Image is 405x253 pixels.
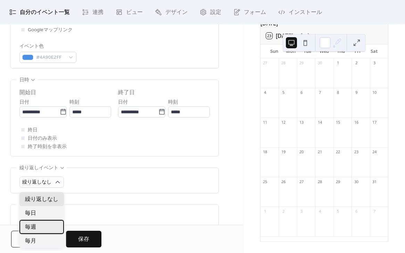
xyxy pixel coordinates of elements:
span: 終了時刻を非表示 [28,143,67,151]
div: 28 [317,179,322,184]
a: インストール [273,3,327,22]
span: ビュー [126,8,143,17]
span: 繰り返しなし [25,195,58,204]
div: 8 [336,90,341,95]
div: 1 [263,209,268,214]
div: 19 [281,149,286,155]
div: 3 [372,60,377,66]
span: インストール [289,8,322,17]
a: ビュー [110,3,148,22]
div: 11 [263,120,268,125]
span: 設定 [210,8,221,17]
div: 終了日 [118,89,135,97]
span: 終日 [28,126,38,134]
a: 設定 [195,3,226,22]
div: 30 [354,179,359,184]
div: Sun [266,44,283,58]
div: 29 [299,60,304,66]
div: 31 [372,179,377,184]
a: フォーム [228,3,271,22]
a: 連携 [77,3,109,22]
span: 繰り返しなし [22,178,51,187]
div: 4 [317,209,322,214]
a: 自分のイベント一覧 [4,3,75,22]
span: 連携 [92,8,104,17]
div: 27 [263,60,268,66]
div: 7 [317,90,322,95]
div: 14 [317,120,322,125]
div: 18 [263,149,268,155]
div: 22 [336,149,341,155]
span: 毎週 [25,223,36,231]
span: 毎月 [25,237,36,245]
div: 20 [299,149,304,155]
div: 23 [354,149,359,155]
div: 26 [281,179,286,184]
div: 12 [281,120,286,125]
a: デザイン [150,3,193,22]
span: Googleマップリンク [28,26,73,34]
span: 日付 [19,98,29,107]
div: 29 [336,179,341,184]
span: 日時 [19,76,29,84]
span: 繰り返しイベント [19,164,58,172]
span: デザイン [165,8,188,17]
div: 30 [317,60,322,66]
div: 5 [336,209,341,214]
div: 17 [372,120,377,125]
button: キャンセル [11,231,63,247]
span: #4A90E2FF [36,54,65,62]
span: 時刻 [69,98,79,107]
div: 開始日 [19,89,36,97]
div: 2 [281,209,286,214]
span: 自分のイベント一覧 [20,8,70,17]
button: 23[DATE] [264,31,296,41]
div: 6 [354,209,359,214]
div: 5 [281,90,286,95]
span: 日付のみ表示 [28,134,57,143]
div: 2 [354,60,359,66]
div: 24 [372,149,377,155]
div: 21 [317,149,322,155]
div: 13 [299,120,304,125]
div: 27 [299,179,304,184]
div: 16 [354,120,359,125]
div: イベント色 [19,42,75,51]
span: 時刻 [168,98,178,107]
div: 9 [354,90,359,95]
div: 4 [263,90,268,95]
div: 25 [263,179,268,184]
div: 3 [299,209,304,214]
div: 28 [281,60,286,66]
button: 保存 [66,231,101,247]
div: 15 [336,120,341,125]
div: 1 [336,60,341,66]
div: Sat [366,44,382,58]
div: 7 [372,209,377,214]
div: Mon [283,44,299,58]
span: フォーム [244,8,266,17]
span: 保存 [78,235,89,244]
div: 10 [372,90,377,95]
span: 毎日 [25,209,36,218]
span: 日付 [118,98,128,107]
div: 6 [299,90,304,95]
